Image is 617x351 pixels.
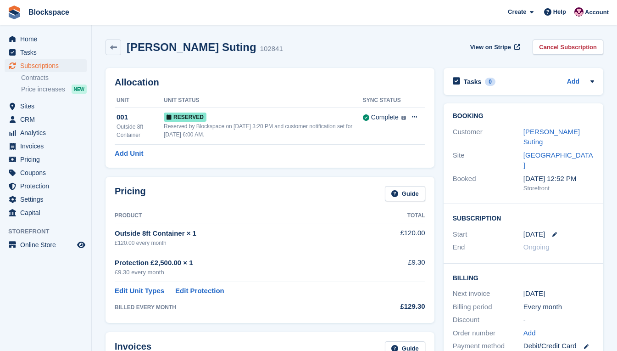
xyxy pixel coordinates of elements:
[453,242,523,253] div: End
[5,100,87,113] a: menu
[385,186,425,201] a: Guide
[21,74,87,82] a: Contracts
[115,228,367,239] div: Outside 8ft Container × 1
[5,238,87,251] a: menu
[470,43,511,52] span: View on Stripe
[21,84,87,94] a: Price increases NEW
[523,243,550,251] span: Ongoing
[115,93,164,108] th: Unit
[164,122,363,139] div: Reserved by Blockspace on [DATE] 3:20 PM and customer notification set for [DATE] 6:00 AM.
[485,78,495,86] div: 0
[20,113,75,126] span: CRM
[567,77,579,87] a: Add
[5,166,87,179] a: menu
[453,113,594,120] h2: Booking
[115,268,367,277] div: £9.30 every month
[5,140,87,153] a: menu
[8,227,91,236] span: Storefront
[115,209,367,223] th: Product
[464,78,482,86] h2: Tasks
[115,77,425,88] h2: Allocation
[5,46,87,59] a: menu
[25,5,73,20] a: Blockspace
[367,209,425,223] th: Total
[5,206,87,219] a: menu
[363,93,406,108] th: Sync Status
[523,328,536,339] a: Add
[453,150,523,171] div: Site
[453,289,523,299] div: Next invoice
[20,33,75,45] span: Home
[164,93,363,108] th: Unit Status
[453,174,523,193] div: Booked
[367,301,425,312] div: £129.30
[371,113,399,122] div: Complete
[523,151,593,170] a: [GEOGRAPHIC_DATA]
[508,7,526,17] span: Create
[175,286,224,296] a: Edit Protection
[260,44,283,54] div: 102841
[585,8,609,17] span: Account
[367,223,425,252] td: £120.00
[7,6,21,19] img: stora-icon-8386f47178a22dfd0bd8f6a31ec36ba5ce8667c1dd55bd0f319d3a0aa187defe.svg
[453,127,523,147] div: Customer
[117,112,164,123] div: 001
[553,7,566,17] span: Help
[523,289,594,299] div: [DATE]
[115,239,367,247] div: £120.00 every month
[453,229,523,240] div: Start
[20,140,75,153] span: Invoices
[523,229,545,240] time: 2025-09-04 00:00:00 UTC
[5,180,87,192] a: menu
[117,123,164,139] div: Outside 8ft Container
[20,206,75,219] span: Capital
[523,174,594,184] div: [DATE] 12:52 PM
[20,126,75,139] span: Analytics
[5,113,87,126] a: menu
[5,33,87,45] a: menu
[115,303,367,311] div: BILLED EVERY MONTH
[453,315,523,325] div: Discount
[20,193,75,206] span: Settings
[115,286,164,296] a: Edit Unit Types
[127,41,256,53] h2: [PERSON_NAME] Suting
[5,59,87,72] a: menu
[115,258,367,268] div: Protection £2,500.00 × 1
[72,85,87,94] div: NEW
[20,238,75,251] span: Online Store
[401,116,406,120] img: icon-info-grey-7440780725fd019a000dd9b08b2336e03edf1995a4989e88bcd33f0948082b44.svg
[5,126,87,139] a: menu
[20,153,75,166] span: Pricing
[20,100,75,113] span: Sites
[5,153,87,166] a: menu
[523,302,594,312] div: Every month
[523,128,580,146] a: [PERSON_NAME] Suting
[20,59,75,72] span: Subscriptions
[367,252,425,282] td: £9.30
[21,85,65,94] span: Price increases
[523,184,594,193] div: Storefront
[115,148,143,159] a: Add Unit
[164,113,206,122] span: Reserved
[20,180,75,192] span: Protection
[20,46,75,59] span: Tasks
[453,302,523,312] div: Billing period
[574,7,584,17] img: Blockspace
[453,213,594,222] h2: Subscription
[467,40,522,55] a: View on Stripe
[115,186,146,201] h2: Pricing
[453,328,523,339] div: Order number
[523,315,594,325] div: -
[453,273,594,282] h2: Billing
[20,166,75,179] span: Coupons
[5,193,87,206] a: menu
[533,40,603,55] a: Cancel Subscription
[76,239,87,250] a: Preview store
